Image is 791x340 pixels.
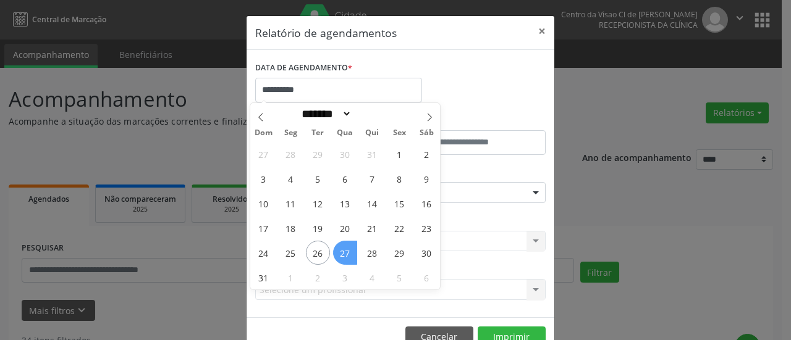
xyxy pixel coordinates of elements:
span: Agosto 24, 2025 [252,241,276,265]
span: Agosto 17, 2025 [252,216,276,240]
span: Setembro 1, 2025 [279,265,303,289]
span: Setembro 5, 2025 [387,265,412,289]
span: Julho 29, 2025 [306,142,330,166]
span: Agosto 7, 2025 [360,167,384,191]
select: Month [298,107,352,120]
span: Agosto 6, 2025 [333,167,357,191]
span: Julho 30, 2025 [333,142,357,166]
h5: Relatório de agendamentos [255,25,397,41]
span: Qua [331,129,358,137]
span: Agosto 28, 2025 [360,241,384,265]
span: Agosto 1, 2025 [387,142,412,166]
span: Julho 31, 2025 [360,142,384,166]
label: ATÉ [404,111,546,130]
span: Agosto 18, 2025 [279,216,303,240]
span: Agosto 11, 2025 [279,191,303,215]
span: Agosto 16, 2025 [415,191,439,215]
span: Agosto 14, 2025 [360,191,384,215]
span: Julho 28, 2025 [279,142,303,166]
span: Seg [277,129,304,137]
span: Setembro 2, 2025 [306,265,330,289]
span: Agosto 23, 2025 [415,216,439,240]
span: Agosto 12, 2025 [306,191,330,215]
span: Setembro 3, 2025 [333,265,357,289]
span: Agosto 3, 2025 [252,167,276,191]
span: Agosto 19, 2025 [306,216,330,240]
span: Dom [250,129,277,137]
span: Ter [304,129,331,137]
span: Agosto 26, 2025 [306,241,330,265]
button: Close [530,16,554,46]
span: Agosto 2, 2025 [415,142,439,166]
span: Sex [386,129,413,137]
span: Agosto 9, 2025 [415,167,439,191]
span: Agosto 8, 2025 [387,167,412,191]
span: Julho 27, 2025 [252,142,276,166]
label: DATA DE AGENDAMENTO [255,59,352,78]
span: Agosto 5, 2025 [306,167,330,191]
span: Sáb [413,129,440,137]
span: Agosto 15, 2025 [387,191,412,215]
input: Year [352,107,392,120]
span: Agosto 31, 2025 [252,265,276,289]
span: Agosto 4, 2025 [279,167,303,191]
span: Agosto 30, 2025 [415,241,439,265]
span: Agosto 25, 2025 [279,241,303,265]
span: Agosto 27, 2025 [333,241,357,265]
span: Setembro 4, 2025 [360,265,384,289]
span: Qui [358,129,386,137]
span: Setembro 6, 2025 [415,265,439,289]
span: Agosto 22, 2025 [387,216,412,240]
span: Agosto 10, 2025 [252,191,276,215]
span: Agosto 20, 2025 [333,216,357,240]
span: Agosto 13, 2025 [333,191,357,215]
span: Agosto 29, 2025 [387,241,412,265]
span: Agosto 21, 2025 [360,216,384,240]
